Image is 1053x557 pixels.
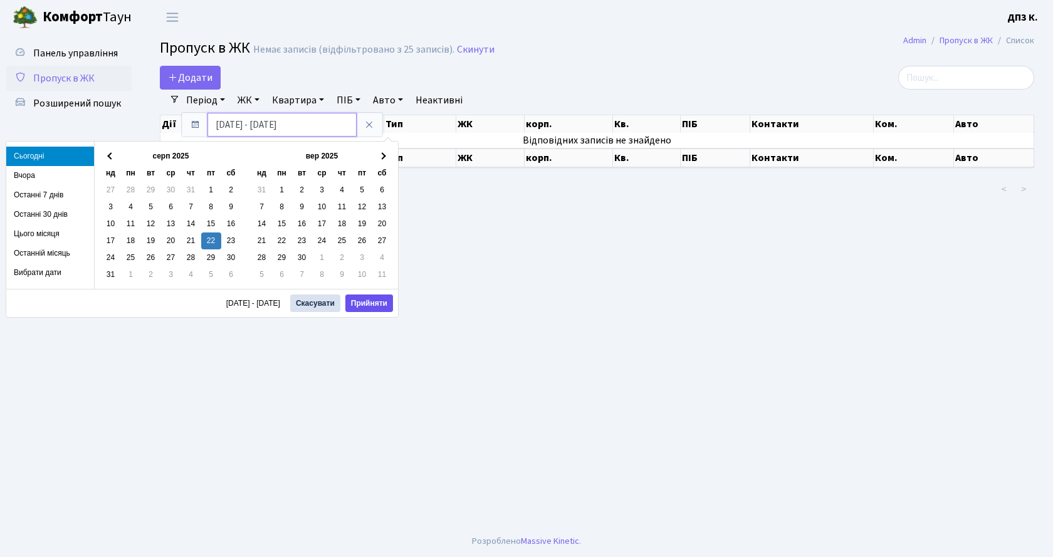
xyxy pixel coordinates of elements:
[121,199,141,216] td: 4
[372,216,392,232] td: 20
[6,205,94,224] li: Останні 30 днів
[101,182,121,199] td: 27
[884,28,1053,54] nav: breadcrumb
[252,182,272,199] td: 31
[221,165,241,182] th: сб
[312,165,332,182] th: ср
[6,263,94,283] li: Вибрати дати
[352,249,372,266] td: 3
[521,534,579,548] a: Massive Kinetic
[681,148,750,167] th: ПІБ
[101,216,121,232] td: 10
[161,182,181,199] td: 30
[292,249,312,266] td: 30
[681,115,750,133] th: ПІБ
[221,216,241,232] td: 16
[332,182,352,199] td: 4
[233,90,265,111] a: ЖК
[181,165,201,182] th: чт
[221,266,241,283] td: 6
[372,165,392,182] th: сб
[272,216,292,232] td: 15
[903,34,926,47] a: Admin
[272,165,292,182] th: пн
[332,199,352,216] td: 11
[352,216,372,232] td: 19
[201,199,221,216] td: 8
[252,165,272,182] th: нд
[292,232,312,249] td: 23
[372,249,392,266] td: 4
[384,148,456,167] th: Тип
[161,249,181,266] td: 27
[161,165,181,182] th: ср
[525,148,613,167] th: корп.
[290,294,340,312] button: Скасувати
[312,182,332,199] td: 3
[121,148,221,165] th: серп 2025
[411,90,468,111] a: Неактивні
[898,66,1034,90] input: Пошук...
[525,115,613,133] th: корп.
[43,7,103,27] b: Комфорт
[43,7,132,28] span: Таун
[141,266,161,283] td: 2
[750,115,874,133] th: Контакти
[33,96,121,110] span: Розширений пошук
[940,34,993,47] a: Пропуск в ЖК
[292,165,312,182] th: вт
[613,148,681,167] th: Кв.
[272,148,372,165] th: вер 2025
[33,46,118,60] span: Панель управління
[1007,11,1038,24] b: ДП3 К.
[332,232,352,249] td: 25
[352,266,372,283] td: 10
[160,37,250,59] span: Пропуск в ЖК
[372,199,392,216] td: 13
[221,199,241,216] td: 9
[6,91,132,116] a: Розширений пошук
[201,266,221,283] td: 5
[312,249,332,266] td: 1
[6,147,94,166] li: Сьогодні
[181,216,201,232] td: 14
[141,216,161,232] td: 12
[181,90,230,111] a: Період
[221,232,241,249] td: 23
[272,249,292,266] td: 29
[252,232,272,249] td: 21
[332,216,352,232] td: 18
[267,90,329,111] a: Квартира
[101,266,121,283] td: 31
[161,266,181,283] td: 3
[121,249,141,266] td: 25
[472,534,581,548] div: Розроблено .
[160,115,234,133] th: Дії
[201,249,221,266] td: 29
[101,199,121,216] td: 3
[101,249,121,266] td: 24
[252,199,272,216] td: 7
[141,165,161,182] th: вт
[6,41,132,66] a: Панель управління
[181,232,201,249] td: 21
[372,266,392,283] td: 11
[201,232,221,249] td: 22
[874,115,954,133] th: Ком.
[141,249,161,266] td: 26
[221,182,241,199] td: 2
[33,71,95,85] span: Пропуск в ЖК
[312,266,332,283] td: 8
[221,249,241,266] td: 30
[181,182,201,199] td: 31
[6,224,94,244] li: Цього місяця
[332,90,365,111] a: ПІБ
[161,199,181,216] td: 6
[456,115,525,133] th: ЖК
[345,294,393,312] button: Прийняти
[168,71,212,85] span: Додати
[312,216,332,232] td: 17
[160,133,1034,148] td: Відповідних записів не знайдено
[226,299,285,307] span: [DATE] - [DATE]
[750,148,874,167] th: Контакти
